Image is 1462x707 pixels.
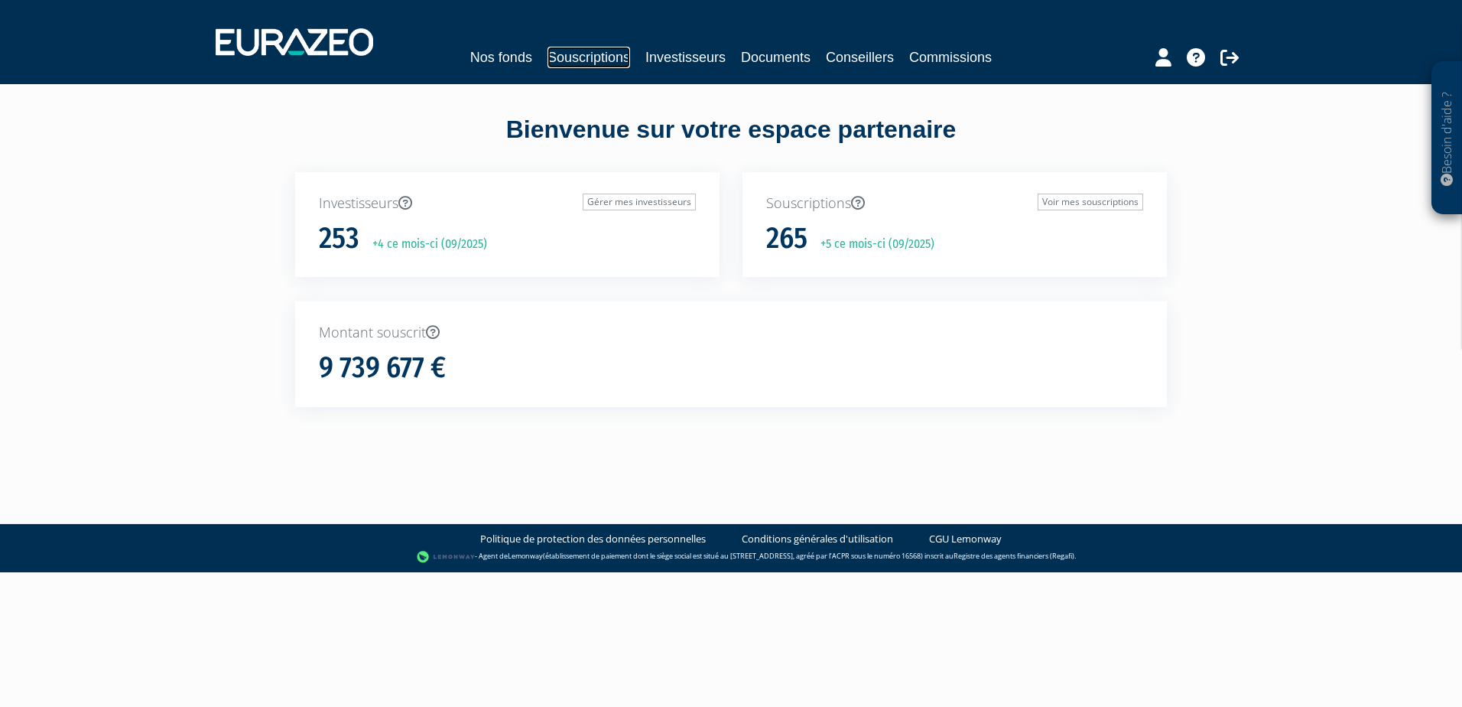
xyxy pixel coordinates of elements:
img: 1732889491-logotype_eurazeo_blanc_rvb.png [216,28,373,56]
a: Registre des agents financiers (Regafi) [954,551,1074,561]
a: Commissions [909,47,992,68]
div: - Agent de (établissement de paiement dont le siège social est situé au [STREET_ADDRESS], agréé p... [15,549,1447,565]
h1: 253 [319,223,359,255]
a: Lemonway [508,551,543,561]
a: Souscriptions [547,47,630,68]
img: logo-lemonway.png [417,549,476,565]
a: Investisseurs [645,47,726,68]
a: Voir mes souscriptions [1038,194,1143,210]
a: Nos fonds [470,47,532,68]
a: Documents [741,47,811,68]
a: Conseillers [826,47,894,68]
div: Bienvenue sur votre espace partenaire [284,112,1178,172]
p: Souscriptions [766,194,1143,213]
a: Politique de protection des données personnelles [480,532,706,546]
a: CGU Lemonway [929,532,1002,546]
a: Gérer mes investisseurs [583,194,696,210]
p: Montant souscrit [319,323,1143,343]
a: Conditions générales d'utilisation [742,532,893,546]
p: +4 ce mois-ci (09/2025) [362,236,487,253]
p: Besoin d'aide ? [1438,70,1456,207]
p: +5 ce mois-ci (09/2025) [810,236,934,253]
h1: 9 739 677 € [319,352,446,384]
h1: 265 [766,223,807,255]
p: Investisseurs [319,194,696,213]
